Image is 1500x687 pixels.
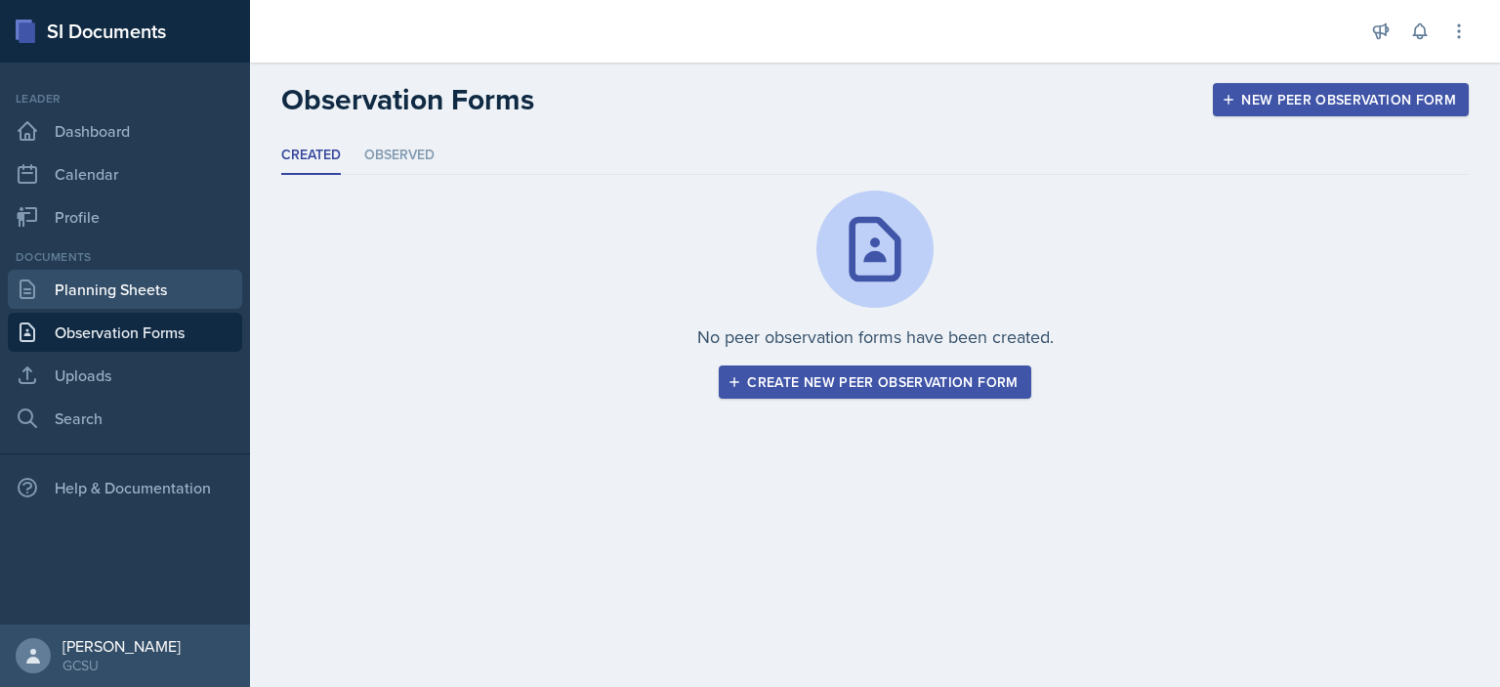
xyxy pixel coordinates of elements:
a: Planning Sheets [8,270,242,309]
li: Observed [364,137,435,175]
div: Leader [8,90,242,107]
h2: Observation Forms [281,82,534,117]
div: Documents [8,248,242,266]
a: Dashboard [8,111,242,150]
button: Create new peer observation form [719,365,1030,399]
p: No peer observation forms have been created. [697,323,1054,350]
a: Calendar [8,154,242,193]
a: Profile [8,197,242,236]
a: Observation Forms [8,313,242,352]
button: New Peer Observation Form [1213,83,1469,116]
div: New Peer Observation Form [1226,92,1456,107]
li: Created [281,137,341,175]
a: Search [8,399,242,438]
div: GCSU [62,656,181,675]
div: Create new peer observation form [731,374,1018,390]
a: Uploads [8,356,242,395]
div: Help & Documentation [8,468,242,507]
div: [PERSON_NAME] [62,636,181,656]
